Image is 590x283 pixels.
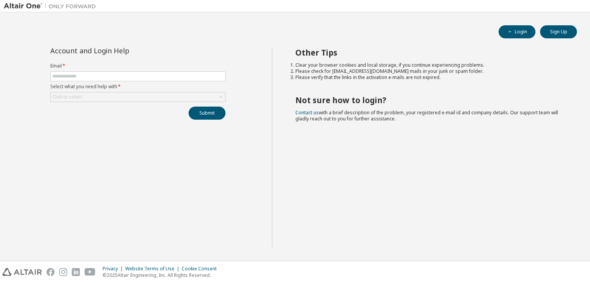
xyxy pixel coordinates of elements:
div: Click to select [51,92,225,102]
button: Sign Up [540,25,577,38]
img: altair_logo.svg [2,268,42,276]
img: facebook.svg [46,268,55,276]
div: Privacy [103,266,125,272]
p: © 2025 Altair Engineering, Inc. All Rights Reserved. [103,272,221,278]
button: Login [499,25,535,38]
h2: Other Tips [295,48,563,58]
img: youtube.svg [85,268,96,276]
li: Please check for [EMAIL_ADDRESS][DOMAIN_NAME] mails in your junk or spam folder. [295,68,563,74]
img: instagram.svg [59,268,67,276]
img: Altair One [4,2,100,10]
div: Account and Login Help [50,48,191,54]
div: Website Terms of Use [125,266,182,272]
label: Select what you need help with [50,84,225,90]
span: with a brief description of the problem, your registered e-mail id and company details. Our suppo... [295,109,558,122]
h2: Not sure how to login? [295,95,563,105]
label: Email [50,63,225,69]
div: Cookie Consent [182,266,221,272]
div: Click to select [52,94,82,100]
li: Please verify that the links in the activation e-mails are not expired. [295,74,563,81]
li: Clear your browser cookies and local storage, if you continue experiencing problems. [295,62,563,68]
a: Contact us [295,109,319,116]
img: linkedin.svg [72,268,80,276]
button: Submit [189,107,225,120]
